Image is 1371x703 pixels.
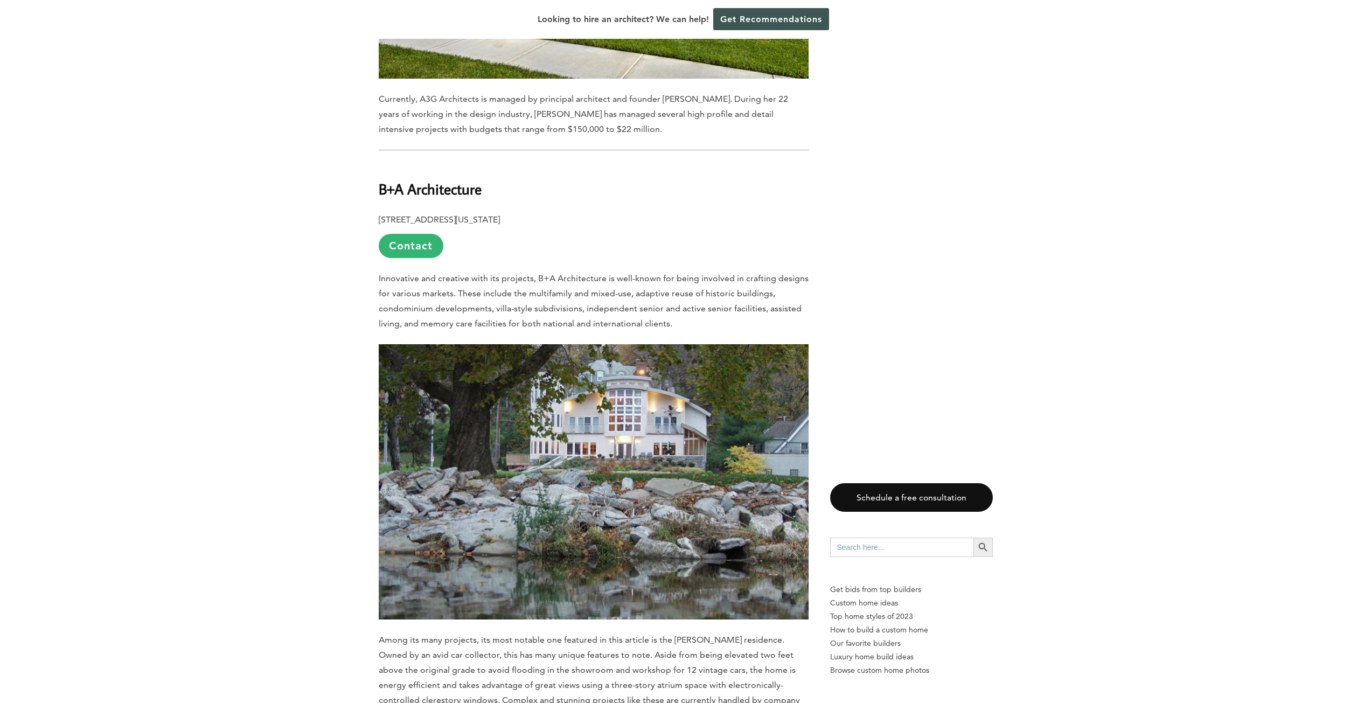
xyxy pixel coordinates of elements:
[379,214,500,225] b: [STREET_ADDRESS][US_STATE]
[379,273,809,329] span: Innovative and creative with its projects, B+A Architecture is well-known for being involved in c...
[830,583,993,596] p: Get bids from top builders
[379,92,809,137] p: Currently, A3G Architects is managed by principal architect and founder [PERSON_NAME]. During her...
[713,8,829,30] a: Get Recommendations
[379,234,443,258] a: Contact
[830,538,973,557] input: Search here...
[830,623,993,637] a: How to build a custom home
[830,483,993,512] a: Schedule a free consultation
[977,541,989,553] svg: Search
[830,596,993,610] a: Custom home ideas
[379,179,482,198] b: B+A Architecture
[830,610,993,623] a: Top home styles of 2023
[1317,649,1358,690] iframe: Drift Widget Chat Controller
[830,650,993,664] a: Luxury home build ideas
[830,664,993,677] a: Browse custom home photos
[830,637,993,650] a: Our favorite builders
